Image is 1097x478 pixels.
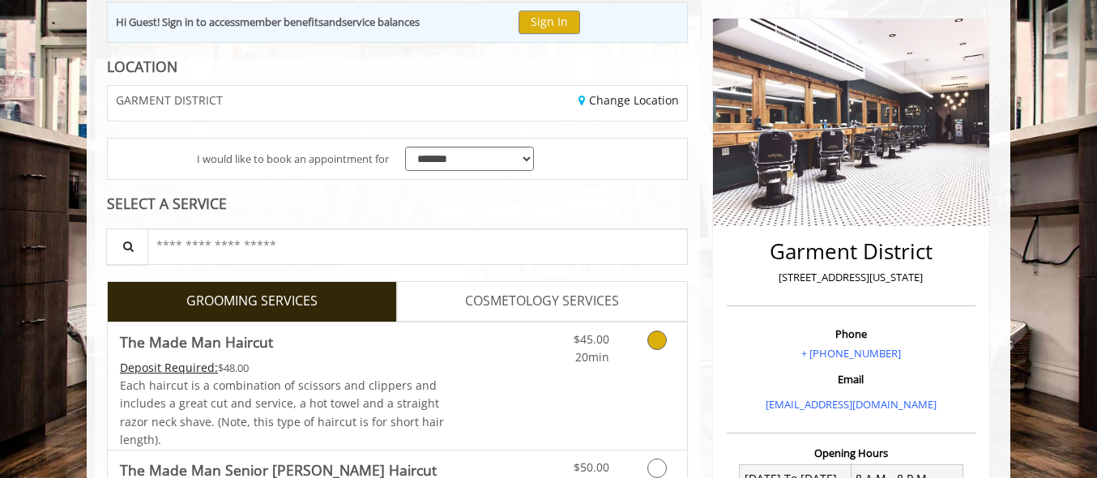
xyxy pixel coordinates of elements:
[116,94,223,106] span: GARMENT DISTRICT
[107,196,688,211] div: SELECT A SERVICE
[731,240,971,263] h2: Garment District
[342,15,420,29] b: service balances
[120,331,273,353] b: The Made Man Haircut
[574,459,609,475] span: $50.00
[574,331,609,347] span: $45.00
[731,328,971,339] h3: Phone
[116,14,420,31] div: Hi Guest! Sign in to access and
[465,291,619,312] span: COSMETOLOGY SERVICES
[727,447,975,459] h3: Opening Hours
[519,11,580,34] button: Sign In
[107,57,177,76] b: LOCATION
[801,346,901,361] a: + [PHONE_NUMBER]
[240,15,323,29] b: member benefits
[106,228,148,265] button: Service Search
[731,269,971,286] p: [STREET_ADDRESS][US_STATE]
[120,359,446,377] div: $48.00
[186,291,318,312] span: GROOMING SERVICES
[766,397,937,412] a: [EMAIL_ADDRESS][DOMAIN_NAME]
[731,373,971,385] h3: Email
[120,360,218,375] span: This service needs some Advance to be paid before we block your appointment
[578,92,679,108] a: Change Location
[575,349,609,365] span: 20min
[197,151,389,168] span: I would like to book an appointment for
[120,378,444,447] span: Each haircut is a combination of scissors and clippers and includes a great cut and service, a ho...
